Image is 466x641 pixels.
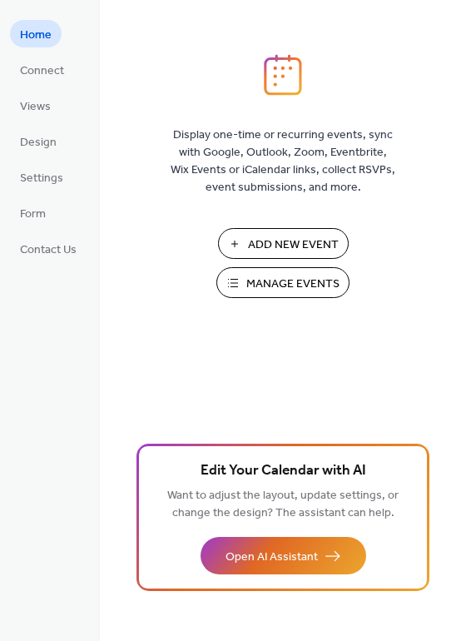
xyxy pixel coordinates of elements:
span: Connect [20,62,64,80]
span: Settings [20,170,63,187]
span: Contact Us [20,241,77,259]
span: Open AI Assistant [226,549,318,566]
span: Edit Your Calendar with AI [201,460,366,483]
span: Add New Event [248,236,339,254]
a: Home [10,20,62,47]
span: Home [20,27,52,44]
button: Manage Events [216,267,349,298]
span: Manage Events [246,276,340,293]
a: Design [10,127,67,155]
a: Connect [10,56,74,83]
span: Display one-time or recurring events, sync with Google, Outlook, Zoom, Eventbrite, Wix Events or ... [171,127,395,196]
span: Views [20,98,51,116]
span: Form [20,206,46,223]
img: logo_icon.svg [264,54,302,96]
a: Views [10,92,61,119]
span: Want to adjust the layout, update settings, or change the design? The assistant can help. [167,484,399,524]
span: Design [20,134,57,152]
button: Add New Event [218,228,349,259]
a: Settings [10,163,73,191]
button: Open AI Assistant [201,537,366,574]
a: Contact Us [10,235,87,262]
a: Form [10,199,56,226]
